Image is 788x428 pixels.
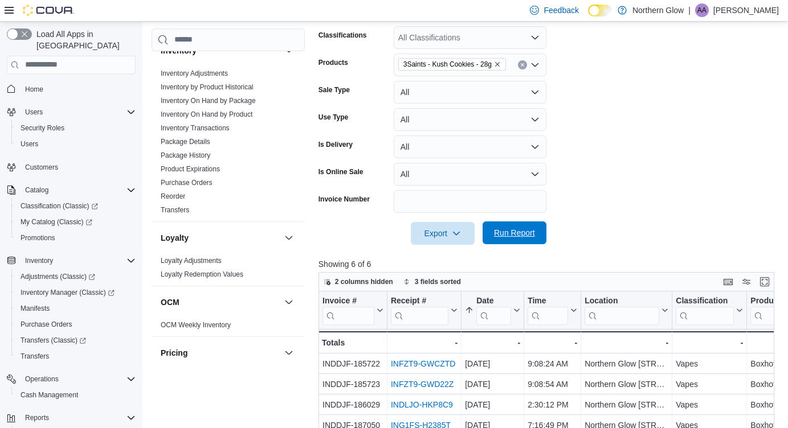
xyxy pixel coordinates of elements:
a: Users [16,137,43,151]
button: Catalog [21,183,53,197]
button: Manifests [11,301,140,316]
span: Adjustments (Classic) [21,272,95,281]
a: Adjustments (Classic) [16,270,100,283]
span: Cash Management [16,388,136,402]
button: Invoice # [322,295,383,324]
div: Date [476,295,511,306]
div: [DATE] [465,398,520,411]
a: Manifests [16,302,54,315]
span: Catalog [21,183,136,197]
img: Cova [23,5,74,16]
div: [DATE] [465,377,520,391]
a: OCM Weekly Inventory [161,321,231,329]
span: Transfers (Classic) [21,336,86,345]
button: All [394,81,546,104]
button: 2 columns hidden [319,275,398,289]
span: Promotions [21,233,55,242]
div: - [676,336,743,349]
span: Export [418,222,468,245]
span: Customers [21,160,136,174]
span: Run Report [494,227,535,238]
p: [PERSON_NAME] [713,3,779,17]
div: Date [476,295,511,324]
span: Feedback [544,5,578,16]
a: Inventory Transactions [161,124,230,132]
button: Users [11,136,140,152]
span: 3Saints - Kush Cookies - 28g [403,59,492,70]
span: Promotions [16,231,136,245]
div: Receipt # URL [391,295,448,324]
div: 2:30:12 PM [528,398,577,411]
span: Inventory [21,254,136,267]
button: All [394,135,546,158]
a: Security Roles [16,121,69,135]
span: Users [21,105,136,119]
span: Classification (Classic) [21,201,98,211]
button: Catalog [2,182,140,198]
button: OCM [282,295,296,309]
a: Inventory by Product Historical [161,83,254,91]
a: INFZT9-GWD22Z [391,380,454,389]
span: Reports [21,411,136,425]
button: Operations [2,371,140,387]
button: Inventory [282,44,296,57]
label: Classifications [319,31,367,40]
a: Transfers [161,206,189,214]
button: Home [2,81,140,97]
input: Dark Mode [588,5,612,17]
span: My Catalog (Classic) [16,215,136,229]
button: Open list of options [530,60,540,69]
span: Transfers (Classic) [16,334,136,347]
span: 3Saints - Kush Cookies - 28g [398,58,506,71]
button: Open list of options [530,33,540,42]
div: Northern Glow [STREET_ADDRESS][PERSON_NAME] [585,398,668,411]
h3: Loyalty [161,232,189,244]
button: Transfers [11,348,140,364]
div: Loyalty [152,254,305,286]
div: Alison Albert [695,3,709,17]
span: Home [21,82,136,96]
span: Adjustments (Classic) [16,270,136,283]
a: Package Details [161,138,210,146]
button: Classification [676,295,743,324]
span: Inventory Manager (Classic) [16,286,136,299]
span: Security Roles [16,121,136,135]
a: Purchase Orders [16,318,77,331]
button: Loyalty [282,231,296,245]
label: Is Online Sale [319,167,364,176]
a: Inventory On Hand by Package [161,97,256,105]
button: Reports [21,411,54,425]
label: Is Delivery [319,140,353,149]
button: Security Roles [11,120,140,136]
span: Users [25,108,43,117]
span: Manifests [16,302,136,315]
button: All [394,108,546,131]
div: Classification [676,295,734,324]
span: 3 fields sorted [415,277,461,286]
button: OCM [161,297,280,308]
button: Inventory [2,253,140,269]
button: Location [585,295,668,324]
p: Northern Glow [632,3,684,17]
a: Classification (Classic) [16,199,103,213]
div: Pricing [152,369,305,387]
button: Run Report [483,221,546,244]
div: Inventory [152,67,305,221]
button: Clear input [518,60,527,69]
a: INFZT9-GWCZTD [391,359,456,368]
div: Classification [676,295,734,306]
div: Vapes [676,398,743,411]
button: Enter fullscreen [758,275,771,289]
div: [DATE] [465,357,520,371]
div: Location [585,295,659,306]
span: Catalog [25,186,48,195]
span: 2 columns hidden [335,277,393,286]
div: Time [528,295,568,306]
button: Operations [21,372,63,386]
a: Transfers [16,349,54,363]
button: Pricing [161,347,280,359]
a: My Catalog (Classic) [16,215,97,229]
a: Adjustments (Classic) [11,269,140,285]
div: Totals [322,336,383,349]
